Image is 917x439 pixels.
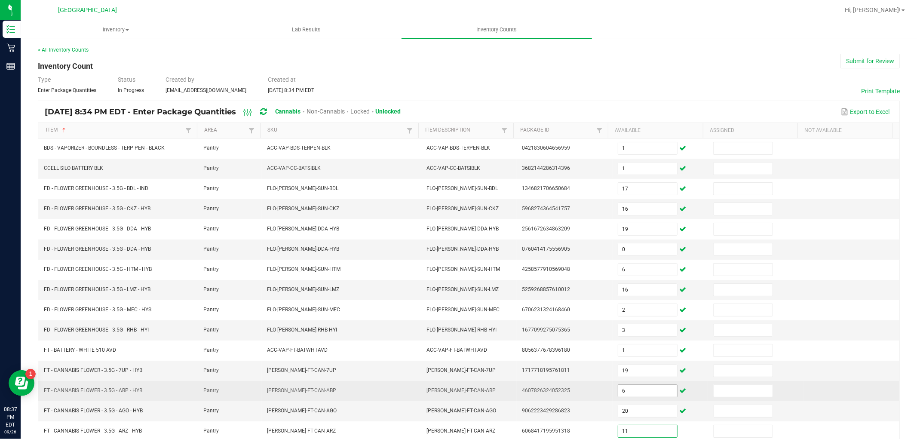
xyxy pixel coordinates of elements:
[38,76,51,83] span: Type
[280,26,332,34] span: Lab Results
[608,123,703,138] th: Available
[267,408,337,414] span: [PERSON_NAME]-FT-CAN-AGO
[426,145,490,151] span: ACC-VAP-BDS-TERPEN-BLK
[307,108,345,115] span: Non-Cannabis
[9,370,34,396] iframe: Resource center
[44,226,151,232] span: FD - FLOWER GREENHOUSE - 3.5G - DDA - HYB
[203,145,219,151] span: Pantry
[4,429,17,435] p: 09/26
[268,76,296,83] span: Created at
[203,246,219,252] span: Pantry
[426,327,497,333] span: FLO-[PERSON_NAME]-RHB-HYI
[499,125,509,136] a: Filter
[522,387,570,393] span: 4607826324052325
[425,127,499,134] a: Item DescriptionSortable
[522,347,570,353] span: 8056377678396180
[267,307,340,313] span: FLO-[PERSON_NAME]-SUN-MEC
[203,387,219,393] span: Pantry
[267,266,340,272] span: FLO-[PERSON_NAME]-SUN-HTM
[6,62,15,71] inline-svg: Reports
[520,127,594,134] a: Package IdSortable
[25,369,36,379] iframe: Resource center unread badge
[522,408,570,414] span: 9062223429286823
[376,108,401,115] span: Unlocked
[118,87,144,93] span: In Progress
[267,127,405,134] a: SKUSortable
[6,43,15,52] inline-svg: Retail
[797,123,892,138] th: Not Available
[44,185,148,191] span: FD - FLOWER GREENHOUSE - 3.5G - BDL - IND
[203,428,219,434] span: Pantry
[44,408,143,414] span: FT - CANNABIS FLOWER - 3.5G - AGO - HYB
[203,185,219,191] span: Pantry
[861,87,900,95] button: Print Template
[21,21,211,39] a: Inventory
[118,76,135,83] span: Status
[522,246,570,252] span: 0760414175556905
[522,367,570,373] span: 1717718195761811
[267,347,328,353] span: ACC-VAP-FT-BATWHTAVD
[246,125,257,136] a: Filter
[44,206,150,212] span: FD - FLOWER GREENHOUSE - 3.5G - CKZ - HYB
[522,286,570,292] span: 5259268857610012
[44,367,142,373] span: FT - CANNABIS FLOWER - 3.5G - 7UP - HYB
[275,108,301,115] span: Cannabis
[38,61,93,71] span: Inventory Count
[203,367,219,373] span: Pantry
[426,246,499,252] span: FLO-[PERSON_NAME]-DDA-HYB
[6,25,15,34] inline-svg: Inventory
[203,165,219,171] span: Pantry
[38,47,89,53] a: < All Inventory Counts
[166,76,194,83] span: Created by
[426,367,496,373] span: [PERSON_NAME]-FT-CAN-7UP
[267,286,339,292] span: FLO-[PERSON_NAME]-SUN-LMZ
[405,125,415,136] a: Filter
[44,246,151,252] span: FD - FLOWER GREENHOUSE - 3.5G - DDA - HYB
[44,428,142,434] span: FT - CANNABIS FLOWER - 3.5G - ARZ - HYB
[426,347,487,353] span: ACC-VAP-FT-BATWHTAVD
[203,347,219,353] span: Pantry
[203,327,219,333] span: Pantry
[522,327,570,333] span: 1677099275075365
[402,21,592,39] a: Inventory Counts
[44,387,142,393] span: FT - CANNABIS FLOWER - 3.5G - ABP - HYB
[267,428,336,434] span: [PERSON_NAME]-FT-CAN-ARZ
[61,127,67,134] span: Sortable
[267,367,336,373] span: [PERSON_NAME]-FT-CAN-7UP
[46,127,183,134] a: ItemSortable
[44,327,149,333] span: FD - FLOWER GREENHOUSE - 3.5G - RHB - HYI
[203,226,219,232] span: Pantry
[267,226,339,232] span: FLO-[PERSON_NAME]-DDA-HYB
[522,145,570,151] span: 0421830604656959
[426,206,499,212] span: FLO-[PERSON_NAME]-SUN-CKZ
[183,125,193,136] a: Filter
[839,104,892,119] button: Export to Excel
[845,6,901,13] span: Hi, [PERSON_NAME]!
[58,6,117,14] span: [GEOGRAPHIC_DATA]
[426,307,500,313] span: FLO-[PERSON_NAME]-SUN-MEC
[522,266,570,272] span: 4258577910569048
[203,266,219,272] span: Pantry
[44,165,103,171] span: CCELL SILO BATTERY BLK
[426,387,496,393] span: [PERSON_NAME]-FT-CAN-ABP
[426,165,480,171] span: ACC-VAP-CC-BATSIBLK
[426,286,499,292] span: FLO-[PERSON_NAME]-SUN-LMZ
[465,26,529,34] span: Inventory Counts
[267,387,336,393] span: [PERSON_NAME]-FT-CAN-ABP
[44,347,116,353] span: FT - BATTERY - WHITE 510 AVD
[522,428,570,434] span: 6068417195951318
[44,286,150,292] span: FD - FLOWER GREENHOUSE - 3.5G - LMZ - HYB
[166,87,246,93] span: [EMAIL_ADDRESS][DOMAIN_NAME]
[44,145,165,151] span: BDS - VAPORIZER - BOUNDLESS - TERP PEN - BLACK
[522,185,570,191] span: 1346821706650684
[426,266,500,272] span: FLO-[PERSON_NAME]-SUN-HTM
[522,165,570,171] span: 3682144286314396
[426,185,498,191] span: FLO-[PERSON_NAME]-SUN-BDL
[267,327,337,333] span: FLO-[PERSON_NAME]-RHB-HYI
[522,307,570,313] span: 6706231324168460
[267,185,338,191] span: FLO-[PERSON_NAME]-SUN-BDL
[522,206,570,212] span: 5968274364541757
[522,226,570,232] span: 2561672634863209
[204,127,246,134] a: AreaSortable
